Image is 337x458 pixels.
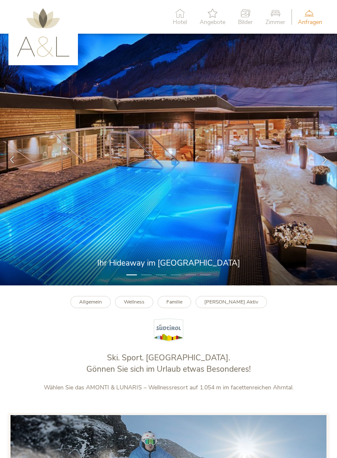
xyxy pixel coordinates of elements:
[70,296,111,308] a: Allgemein
[86,364,251,375] span: Gönnen Sie sich im Urlaub etwas Besonderes!
[107,352,230,363] span: Ski. Sport. [GEOGRAPHIC_DATA].
[158,296,191,308] a: Familie
[115,296,153,308] a: Wellness
[79,298,102,305] b: Allgemein
[238,19,253,25] span: Bilder
[265,19,285,25] span: Zimmer
[200,19,225,25] span: Angebote
[204,298,258,305] b: [PERSON_NAME] Aktiv
[154,319,183,342] img: Südtirol
[173,19,187,25] span: Hotel
[166,298,182,305] b: Familie
[298,19,322,25] span: Anfragen
[124,298,144,305] b: Wellness
[195,296,267,308] a: [PERSON_NAME] Aktiv
[17,383,320,392] p: Wählen Sie das AMONTI & LUNARIS – Wellnessresort auf 1.054 m im facettenreichen Ahrntal.
[17,8,70,57] img: AMONTI & LUNARIS Wellnessresort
